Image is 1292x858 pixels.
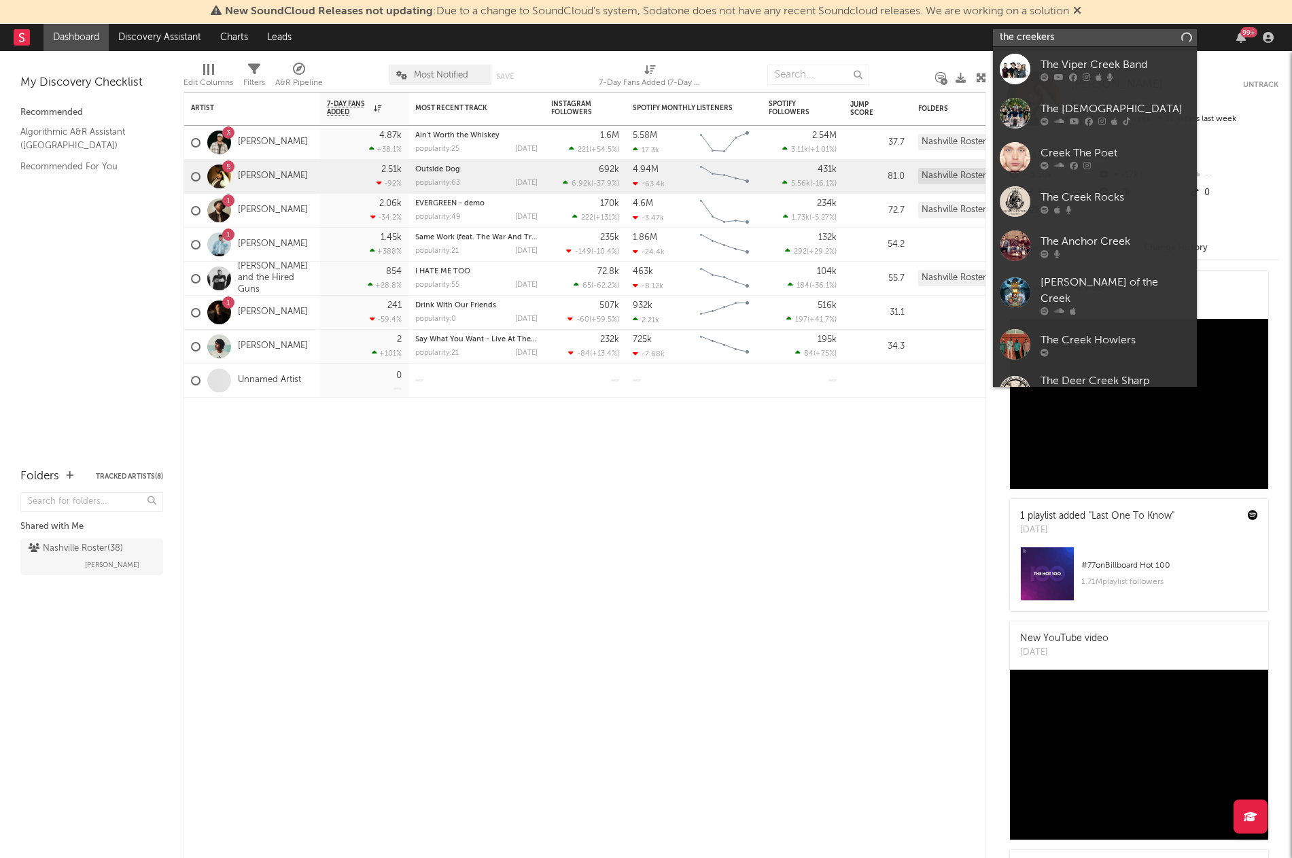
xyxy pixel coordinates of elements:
[993,135,1197,179] a: Creek The Poet
[850,305,905,321] div: 31.1
[415,268,470,275] a: I HATE ME TOO
[243,75,265,91] div: Filters
[597,267,619,276] div: 72.8k
[850,135,905,151] div: 37.7
[595,214,617,222] span: +131 %
[782,145,837,154] div: ( )
[515,315,538,323] div: [DATE]
[1010,547,1268,611] a: #77onBillboard Hot 1001.71Mplaylist followers
[818,165,837,174] div: 431k
[415,145,459,153] div: popularity: 25
[816,350,835,358] span: +75 %
[415,132,538,139] div: Ain't Worth the Whiskey
[275,58,323,97] div: A&R Pipeline
[191,104,293,112] div: Artist
[568,349,619,358] div: ( )
[1041,233,1190,250] div: The Anchor Creek
[812,180,835,188] span: -16.1 %
[633,349,665,358] div: -7.68k
[850,339,905,355] div: 34.3
[1041,101,1190,117] div: The [DEMOGRAPHIC_DATA]
[225,6,1069,17] span: : Due to a change to SoundCloud's system, Sodatone does not have any recent Soundcloud releases. ...
[377,179,402,188] div: -92 %
[20,105,163,121] div: Recommended
[818,335,837,344] div: 195k
[633,301,652,310] div: 932k
[1041,189,1190,205] div: The Creek Rocks
[797,282,809,290] span: 184
[794,248,807,256] span: 292
[694,194,755,228] svg: Chart title
[238,341,308,352] a: [PERSON_NAME]
[993,322,1197,366] a: The Creek Howlers
[20,75,163,91] div: My Discovery Checklist
[572,213,619,222] div: ( )
[694,330,755,364] svg: Chart title
[791,146,808,154] span: 3.11k
[918,202,1008,218] div: Nashville Roster (38)
[792,214,809,222] span: 1.73k
[29,540,123,557] div: Nashville Roster ( 38 )
[783,213,837,222] div: ( )
[993,366,1197,421] a: The Deer Creek Sharp Shooters
[275,75,323,91] div: A&R Pipeline
[1188,184,1278,202] div: 0
[184,58,233,97] div: Edit Columns
[415,104,517,112] div: Most Recent Track
[20,519,163,535] div: Shared with Me
[20,124,150,152] a: Algorithmic A&R Assistant ([GEOGRAPHIC_DATA])
[812,131,837,140] div: 2.54M
[1020,509,1174,524] div: 1 playlist added
[184,75,233,91] div: Edit Columns
[1041,332,1190,348] div: The Creek Howlers
[633,179,665,188] div: -63.4k
[811,214,835,222] span: -5.27 %
[993,91,1197,135] a: The [DEMOGRAPHIC_DATA]
[818,233,837,242] div: 132k
[1089,511,1174,521] a: "Last One To Know"
[387,301,402,310] div: 241
[1073,6,1081,17] span: Dismiss
[591,316,617,324] span: +59.5 %
[368,281,402,290] div: +28.8 %
[515,247,538,255] div: [DATE]
[633,199,653,208] div: 4.6M
[591,146,617,154] span: +54.5 %
[633,213,664,222] div: -3.47k
[633,267,653,276] div: 463k
[85,557,139,573] span: [PERSON_NAME]
[1081,574,1258,590] div: 1.71M playlist followers
[817,267,837,276] div: 104k
[575,248,591,256] span: -149
[633,335,652,344] div: 725k
[397,335,402,344] div: 2
[782,179,837,188] div: ( )
[850,203,905,219] div: 72.7
[415,132,500,139] a: Ain't Worth the Whiskey
[415,281,459,289] div: popularity: 55
[600,131,619,140] div: 1.6M
[633,281,663,290] div: -8.12k
[415,336,610,343] a: Say What You Want - Live At The [GEOGRAPHIC_DATA]
[593,180,617,188] span: -37.9 %
[386,267,402,276] div: 854
[1041,145,1190,161] div: Creek The Poet
[415,349,459,357] div: popularity: 21
[694,228,755,262] svg: Chart title
[600,233,619,242] div: 235k
[599,75,701,91] div: 7-Day Fans Added (7-Day Fans Added)
[20,468,59,485] div: Folders
[243,58,265,97] div: Filters
[600,199,619,208] div: 170k
[633,131,657,140] div: 5.58M
[817,199,837,208] div: 234k
[769,100,816,116] div: Spotify Followers
[20,492,163,512] input: Search for folders...
[1020,632,1108,646] div: New YouTube video
[415,315,456,323] div: popularity: 0
[415,166,460,173] a: Outside Dog
[599,301,619,310] div: 507k
[1188,167,1278,184] div: --
[238,205,308,216] a: [PERSON_NAME]
[850,237,905,253] div: 54.2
